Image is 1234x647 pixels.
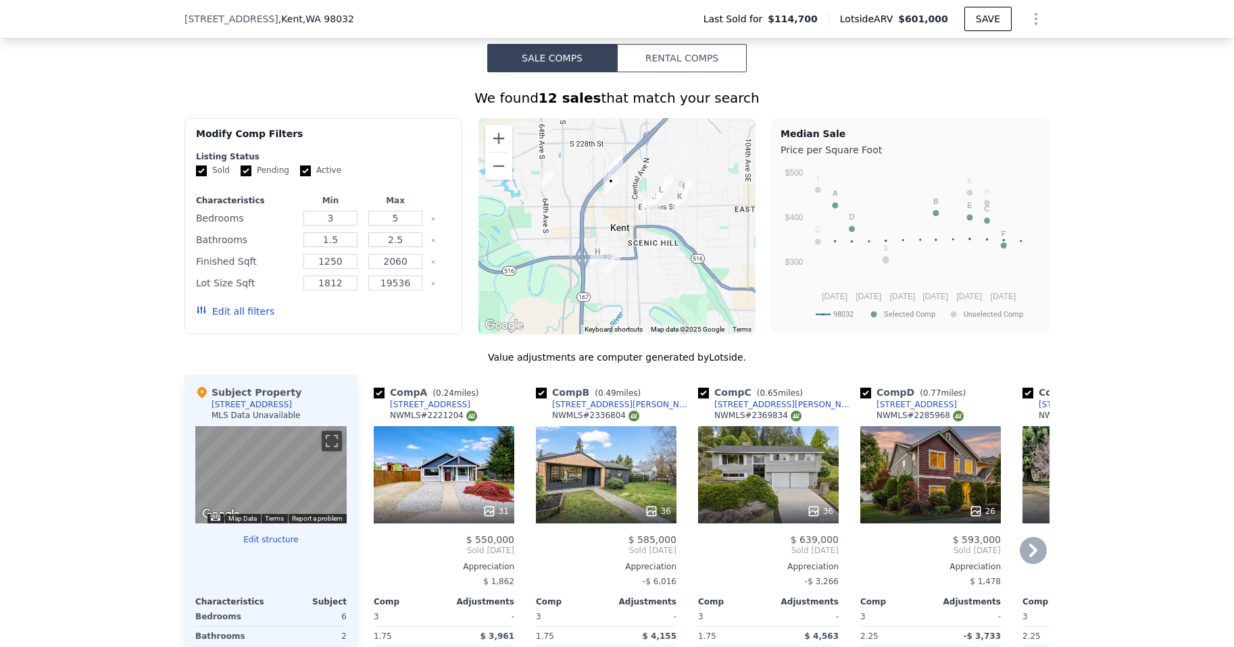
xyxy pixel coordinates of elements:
[933,607,1001,626] div: -
[374,386,484,399] div: Comp A
[466,534,514,545] span: $ 550,000
[195,426,347,523] div: Map
[589,388,646,398] span: ( miles)
[628,411,639,421] img: NWMLS Logo
[195,627,268,646] div: Bathrooms
[698,561,839,572] div: Appreciation
[1039,399,1119,410] div: [STREET_ADDRESS]
[698,545,839,556] span: Sold [DATE]
[552,410,639,421] div: NWMLS # 2336804
[970,577,1001,586] span: $ 1,478
[698,627,766,646] div: 1.75
[641,184,667,218] div: 515 Jason Ave N
[212,410,301,421] div: MLS Data Unavailable
[805,577,839,586] span: -$ 3,266
[265,515,284,522] a: Terms
[815,226,821,234] text: G
[196,195,295,206] div: Characteristics
[430,238,436,243] button: Clear
[536,612,541,621] span: 3
[278,12,354,26] span: , Kent
[768,596,839,607] div: Adjustments
[390,399,470,410] div: [STREET_ADDRESS]
[651,326,724,333] span: Map data ©2025 Google
[698,386,808,399] div: Comp C
[884,310,935,319] text: Selected Comp
[860,545,1001,556] span: Sold [DATE]
[374,399,470,410] a: [STREET_ADDRESS]
[860,399,957,410] a: [STREET_ADDRESS]
[791,534,839,545] span: $ 639,000
[956,292,982,301] text: [DATE]
[482,317,526,334] a: Open this area in Google Maps (opens a new window)
[430,216,436,222] button: Clear
[300,165,341,176] label: Active
[196,165,207,176] input: Sold
[480,631,514,641] span: $ 3,961
[931,596,1001,607] div: Adjustments
[195,596,271,607] div: Characteristics
[609,607,676,626] div: -
[668,172,694,206] div: 745 Hilltop Ave
[300,165,311,176] input: Active
[483,577,514,586] span: $ 1,862
[822,292,847,301] text: [DATE]
[196,230,295,249] div: Bathrooms
[1022,561,1163,572] div: Appreciation
[196,274,295,292] div: Lot Size Sqft
[898,14,948,24] span: $601,000
[301,195,360,206] div: Min
[390,410,477,421] div: NWMLS # 2221204
[877,399,957,410] div: [STREET_ADDRESS]
[653,168,679,202] div: 806 Hazel Ave N
[274,627,347,646] div: 2
[196,165,230,176] label: Sold
[645,504,671,518] div: 36
[714,410,801,421] div: NWMLS # 2369834
[791,411,801,421] img: NWMLS Logo
[466,411,477,421] img: NWMLS Logo
[482,317,526,334] img: Google
[771,607,839,626] div: -
[536,386,646,399] div: Comp B
[637,184,662,217] div: 605 Clark Ave N
[436,388,454,398] span: 0.24
[860,596,931,607] div: Comp
[241,165,289,176] label: Pending
[923,388,941,398] span: 0.77
[427,388,484,398] span: ( miles)
[487,44,617,72] button: Sale Comps
[483,504,509,518] div: 31
[785,213,804,222] text: $400
[953,411,964,421] img: NWMLS Logo
[805,631,839,641] span: $ 4,563
[760,388,778,398] span: 0.65
[536,545,676,556] span: Sold [DATE]
[860,386,971,399] div: Comp D
[991,292,1016,301] text: [DATE]
[600,249,626,282] div: 717 3rd Ave S
[536,627,603,646] div: 1.75
[536,399,693,410] a: [STREET_ADDRESS][PERSON_NAME]
[606,596,676,607] div: Adjustments
[985,187,990,195] text: H
[485,125,512,152] button: Zoom in
[781,140,1041,159] div: Price per Square Foot
[781,159,1041,328] svg: A chart.
[1022,386,1127,399] div: Comp E
[833,189,838,197] text: A
[698,612,704,621] span: 3
[195,386,301,399] div: Subject Property
[953,534,1001,545] span: $ 593,000
[1022,5,1050,32] button: Show Options
[447,607,514,626] div: -
[877,410,964,421] div: NWMLS # 2285968
[817,174,819,182] text: I
[751,388,808,398] span: ( miles)
[733,326,751,333] a: Terms
[856,292,881,301] text: [DATE]
[196,127,451,151] div: Modify Comp Filters
[860,612,866,621] span: 3
[781,127,1041,140] div: Median Sale
[374,561,514,572] div: Appreciation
